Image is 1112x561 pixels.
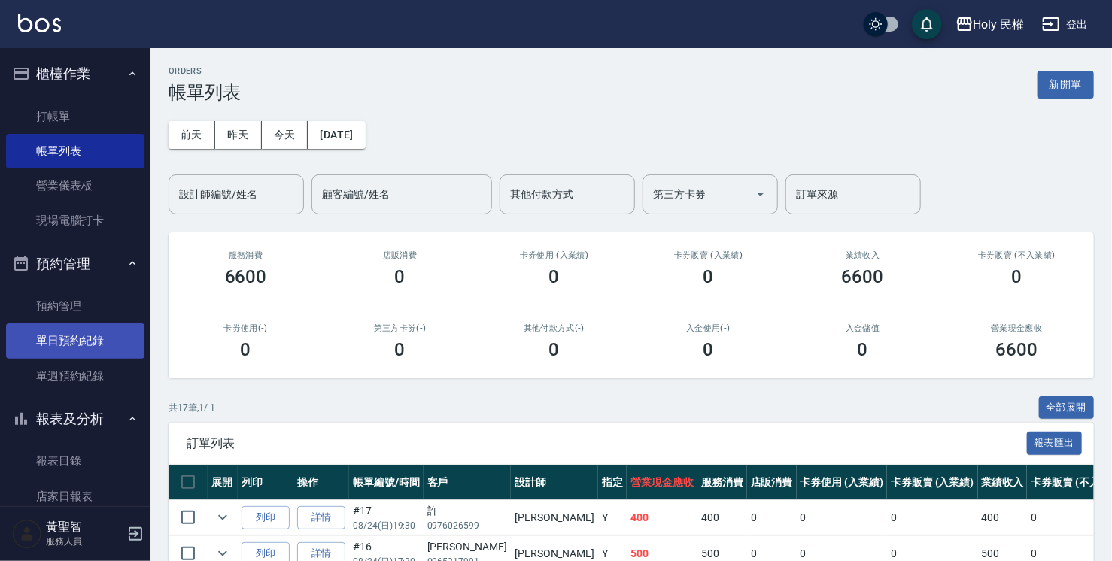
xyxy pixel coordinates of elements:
h3: 0 [395,266,406,287]
h5: 黃聖智 [46,520,123,535]
button: 昨天 [215,121,262,149]
h3: 0 [858,339,868,360]
th: 指定 [598,465,627,500]
a: 新開單 [1038,77,1094,91]
h3: 6600 [996,339,1038,360]
button: 前天 [169,121,215,149]
h2: 第三方卡券(-) [341,323,459,333]
th: 業績收入 [978,465,1028,500]
h2: 卡券販賣 (入業績) [649,250,767,260]
button: save [912,9,942,39]
h3: 0 [549,339,560,360]
button: 今天 [262,121,308,149]
td: 400 [978,500,1028,535]
h2: 卡券販賣 (不入業績) [958,250,1076,260]
a: 店家日報表 [6,479,144,514]
div: [PERSON_NAME] [427,539,507,555]
h3: 0 [549,266,560,287]
td: Y [598,500,627,535]
th: 店販消費 [747,465,797,500]
h2: 入金儲值 [804,323,922,333]
h2: 卡券使用 (入業績) [495,250,613,260]
a: 營業儀表板 [6,168,144,203]
h3: 帳單列表 [169,82,241,103]
td: [PERSON_NAME] [511,500,598,535]
td: 0 [887,500,978,535]
h3: 0 [241,339,251,360]
button: 新開單 [1038,71,1094,99]
a: 現場電腦打卡 [6,203,144,238]
th: 帳單編號/時間 [349,465,424,500]
p: 0976026599 [427,519,507,532]
h3: 6600 [225,266,267,287]
td: 0 [747,500,797,535]
a: 預約管理 [6,289,144,323]
th: 營業現金應收 [627,465,697,500]
button: expand row [211,506,234,529]
h3: 0 [395,339,406,360]
th: 操作 [293,465,349,500]
button: 預約管理 [6,244,144,284]
td: 400 [697,500,747,535]
button: 登出 [1036,11,1094,38]
p: 共 17 筆, 1 / 1 [169,401,215,414]
img: Person [12,519,42,549]
th: 列印 [238,465,293,500]
h2: ORDERS [169,66,241,76]
p: 服務人員 [46,535,123,548]
button: 全部展開 [1039,396,1095,420]
a: 詳情 [297,506,345,529]
th: 卡券使用 (入業績) [797,465,888,500]
img: Logo [18,14,61,32]
div: Holy 民權 [974,15,1025,34]
h2: 入金使用(-) [649,323,767,333]
th: 設計師 [511,465,598,500]
th: 服務消費 [697,465,747,500]
a: 單日預約紀錄 [6,323,144,358]
a: 打帳單 [6,99,144,134]
td: #17 [349,500,424,535]
p: 08/24 (日) 19:30 [353,519,420,532]
h3: 6600 [842,266,884,287]
h2: 業績收入 [804,250,922,260]
h3: 服務消費 [187,250,305,260]
h3: 0 [703,266,714,287]
td: 0 [797,500,888,535]
button: 報表匯出 [1027,432,1083,455]
a: 報表目錄 [6,444,144,478]
h3: 0 [1012,266,1022,287]
button: Open [749,182,773,206]
h3: 0 [703,339,714,360]
button: 報表及分析 [6,399,144,438]
span: 訂單列表 [187,436,1027,451]
th: 展開 [208,465,238,500]
h2: 其他付款方式(-) [495,323,613,333]
th: 卡券販賣 (入業績) [887,465,978,500]
a: 帳單列表 [6,134,144,168]
th: 客戶 [424,465,511,500]
button: Holy 民權 [949,9,1031,40]
button: [DATE] [308,121,365,149]
h2: 店販消費 [341,250,459,260]
h2: 營業現金應收 [958,323,1076,333]
button: 櫃檯作業 [6,54,144,93]
a: 單週預約紀錄 [6,359,144,393]
div: 許 [427,503,507,519]
button: 列印 [242,506,290,529]
h2: 卡券使用(-) [187,323,305,333]
a: 報表匯出 [1027,435,1083,450]
td: 400 [627,500,697,535]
